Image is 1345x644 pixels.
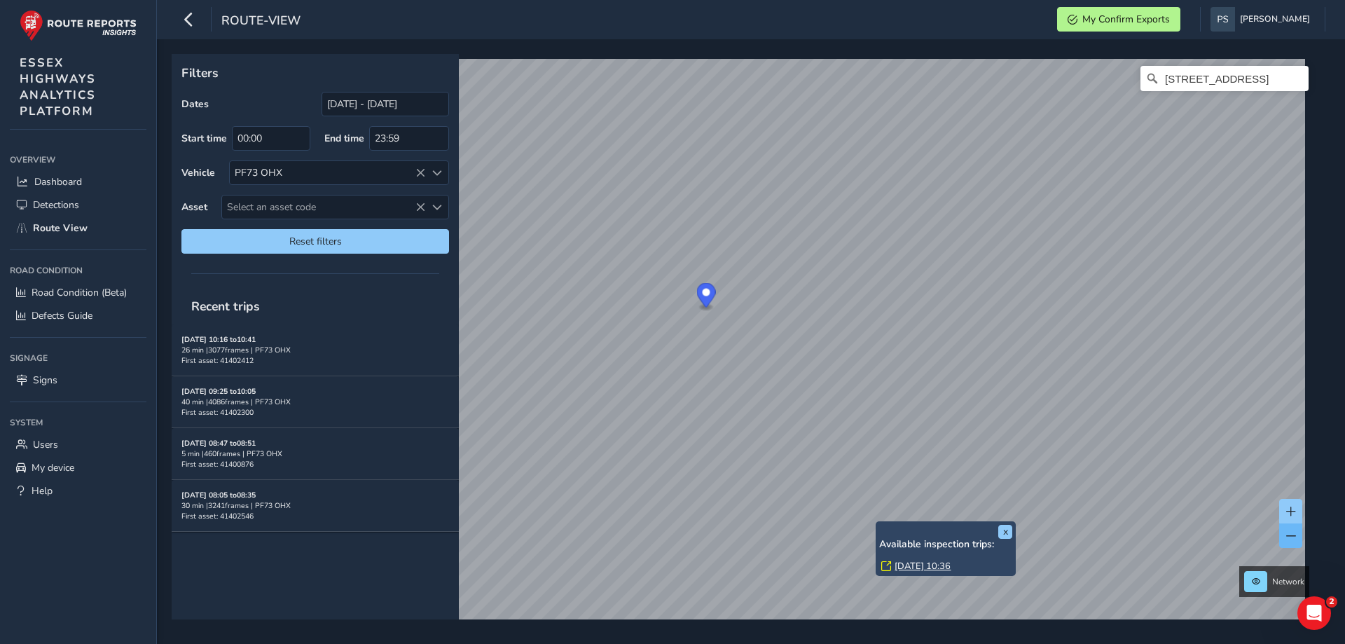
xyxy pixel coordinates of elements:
[34,175,82,189] span: Dashboard
[697,283,716,312] div: Map marker
[10,193,146,217] a: Detections
[1210,7,1315,32] button: [PERSON_NAME]
[10,348,146,369] div: Signage
[33,221,88,235] span: Route View
[10,456,146,479] a: My device
[222,196,425,219] span: Select an asset code
[998,525,1012,539] button: x
[10,412,146,433] div: System
[324,132,364,145] label: End time
[10,217,146,240] a: Route View
[181,97,209,111] label: Dates
[181,500,449,511] div: 30 min | 3241 frames | PF73 OHX
[181,132,227,145] label: Start time
[181,200,207,214] label: Asset
[181,355,254,366] span: First asset: 41402412
[10,170,146,193] a: Dashboard
[10,433,146,456] a: Users
[1272,576,1304,587] span: Network
[1210,7,1235,32] img: diamond-layout
[32,309,92,322] span: Defects Guide
[230,161,425,184] div: PF73 OHX
[181,448,449,459] div: 5 min | 460 frames | PF73 OHX
[10,260,146,281] div: Road Condition
[177,59,1305,636] canvas: Map
[32,286,127,299] span: Road Condition (Beta)
[10,479,146,502] a: Help
[181,407,254,418] span: First asset: 41402300
[181,459,254,470] span: First asset: 41400876
[181,334,256,345] strong: [DATE] 10:16 to 10:41
[10,149,146,170] div: Overview
[20,10,137,41] img: rr logo
[1140,66,1309,91] input: Search
[181,397,449,407] div: 40 min | 4086 frames | PF73 OHX
[221,12,301,32] span: route-view
[32,461,74,474] span: My device
[10,281,146,304] a: Road Condition (Beta)
[181,490,256,500] strong: [DATE] 08:05 to 08:35
[425,196,448,219] div: Select an asset code
[181,511,254,521] span: First asset: 41402546
[181,438,256,448] strong: [DATE] 08:47 to 08:51
[20,55,96,119] span: ESSEX HIGHWAYS ANALYTICS PLATFORM
[1240,7,1310,32] span: [PERSON_NAME]
[181,386,256,397] strong: [DATE] 09:25 to 10:05
[33,198,79,212] span: Detections
[181,345,449,355] div: 26 min | 3077 frames | PF73 OHX
[895,560,951,573] a: [DATE] 10:36
[181,166,215,179] label: Vehicle
[33,438,58,451] span: Users
[32,484,53,498] span: Help
[1082,13,1170,26] span: My Confirm Exports
[192,235,439,248] span: Reset filters
[10,304,146,327] a: Defects Guide
[181,229,449,254] button: Reset filters
[181,288,270,324] span: Recent trips
[10,369,146,392] a: Signs
[1326,596,1337,608] span: 2
[181,64,449,82] p: Filters
[1057,7,1180,32] button: My Confirm Exports
[879,539,1012,551] h6: Available inspection trips:
[1297,596,1331,630] iframe: Intercom live chat
[33,374,57,387] span: Signs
